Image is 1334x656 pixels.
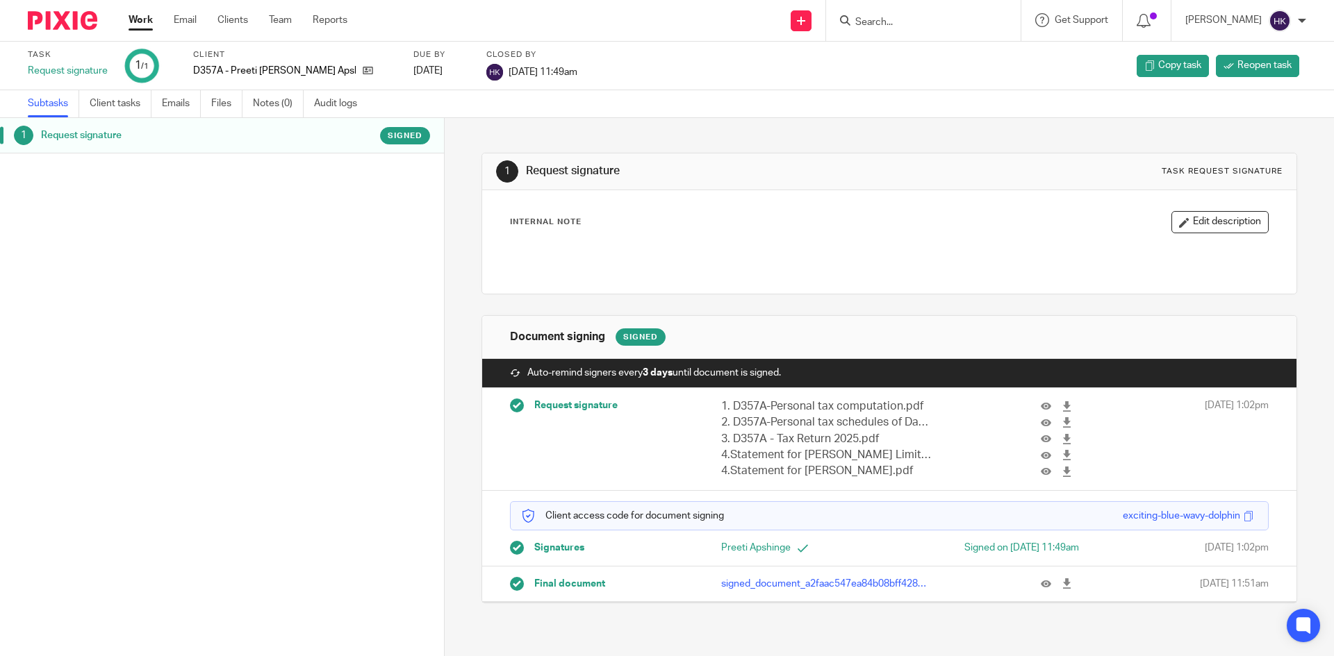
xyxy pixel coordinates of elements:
span: Get Support [1055,15,1108,25]
span: [DATE] 11:51am [1200,577,1269,591]
div: 1 [496,160,518,183]
a: Reports [313,13,347,27]
a: Work [129,13,153,27]
input: Search [854,17,979,29]
span: Signatures [534,541,584,555]
p: 4.Statement for [PERSON_NAME].pdf [721,463,931,479]
span: Copy task [1158,58,1201,72]
span: Auto-remind signers every until document is signed. [527,366,781,380]
span: [DATE] 1:02pm [1205,398,1269,480]
img: Pixie [28,11,97,30]
a: Subtasks [28,90,79,117]
span: [DATE] 11:49am [509,67,577,76]
div: Signed [616,328,666,346]
label: Task [28,49,108,60]
label: Closed by [486,49,577,60]
span: Final document [534,577,605,591]
label: Client [193,49,396,60]
a: Copy task [1137,55,1209,77]
img: svg%3E [1269,10,1291,32]
h1: Request signature [526,164,919,178]
div: Signed on [DATE] 11:49am [911,541,1079,555]
label: Due by [413,49,469,60]
h1: Request signature [41,125,301,146]
strong: 3 days [643,368,673,378]
a: Notes (0) [253,90,304,117]
a: Clients [217,13,248,27]
span: Signed [388,130,422,142]
p: signed_document_a2faac547ea84b08bff42835b8074bfc.pdf [721,577,931,591]
small: /1 [141,62,149,70]
a: Email [174,13,197,27]
div: Request signature [28,64,108,78]
div: [DATE] [413,64,469,78]
a: Files [211,90,242,117]
div: Task request signature [1162,166,1283,177]
p: Internal Note [510,217,582,228]
a: Team [269,13,292,27]
p: [PERSON_NAME] [1185,13,1262,27]
a: Client tasks [90,90,151,117]
p: 3. D357A - Tax Return 2025.pdf [721,431,931,447]
span: [DATE] 1:02pm [1205,541,1269,555]
img: svg%3E [486,64,503,81]
a: Emails [162,90,201,117]
p: 4.Statement for [PERSON_NAME] Limited.pdf [721,447,931,463]
div: 1 [14,126,33,145]
a: Reopen task [1216,55,1299,77]
p: 1. D357A-Personal tax computation.pdf [721,398,931,414]
p: 2. D357A-Personal tax schedules of Data.pdf [721,414,931,430]
button: Edit description [1171,211,1269,233]
p: Preeti Apshinge [721,541,889,555]
div: exciting-blue-wavy-dolphin [1123,509,1240,523]
h1: Document signing [510,330,605,344]
div: 1 [135,58,149,74]
a: Audit logs [314,90,368,117]
span: Request signature [534,398,618,412]
p: Client access code for document signing [521,509,724,523]
span: Reopen task [1237,58,1292,72]
p: D357A - Preeti [PERSON_NAME] Apshinge [193,64,356,78]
